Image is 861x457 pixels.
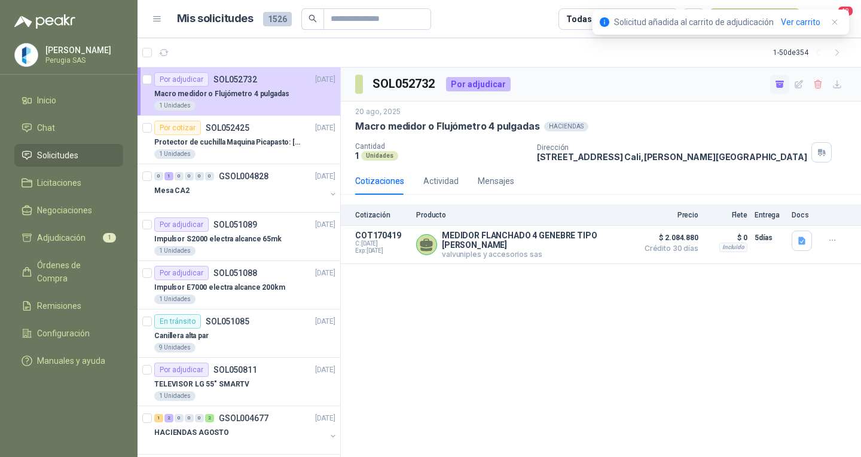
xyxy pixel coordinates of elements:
[355,211,409,219] p: Cotización
[154,172,163,180] div: 0
[423,174,459,188] div: Actividad
[639,245,698,252] span: Crédito 30 días
[315,413,335,424] p: [DATE]
[103,233,116,243] span: 1
[355,240,409,247] span: C: [DATE]
[37,94,56,107] span: Inicio
[416,211,631,219] p: Producto
[138,213,340,261] a: Por adjudicarSOL051089[DATE] Impulsor S2000 electra alcance 65mk1 Unidades
[154,363,209,377] div: Por adjudicar
[37,121,55,134] span: Chat
[755,231,784,245] p: 5 días
[37,354,105,367] span: Manuales y ayuda
[37,231,86,244] span: Adjudicación
[355,142,527,151] p: Cantidad
[14,199,123,222] a: Negociaciones
[154,427,229,438] p: HACIENDAS AGOSTO
[355,120,539,133] p: Macro medidor o Flujómetro 4 pulgadas
[154,411,338,449] a: 1 2 0 0 0 2 GSOL004677[DATE] HACIENDAS AGOSTO
[355,174,404,188] div: Cotizaciones
[177,10,254,27] h1: Mis solicitudes
[154,266,209,280] div: Por adjudicar
[355,247,409,254] span: Exp: [DATE]
[755,211,784,219] p: Entrega
[154,88,289,100] p: Macro medidor o Flujómetro 4 pulgadas
[14,14,75,29] img: Logo peakr
[154,137,303,148] p: Protector de cuchilla Maquina Picapasto: [PERSON_NAME]. P9MR. Serie: 2973
[206,124,249,132] p: SOL052425
[154,246,196,256] div: 1 Unidades
[37,149,78,162] span: Solicitudes
[154,101,196,111] div: 1 Unidades
[315,364,335,376] p: [DATE]
[154,185,190,197] p: Mesa CA2
[219,172,268,180] p: GSOL004828
[373,75,436,93] h3: SOL052732
[175,172,184,180] div: 0
[544,122,588,131] div: HACIENDAS
[213,75,257,84] p: SOL052732
[792,211,816,219] p: Docs
[315,219,335,231] p: [DATE]
[355,231,409,240] p: COT170419
[263,12,292,26] span: 1526
[154,72,209,87] div: Por adjudicar
[781,16,820,29] a: Ver carrito
[195,414,204,422] div: 0
[773,43,847,62] div: 1 - 50 de 354
[154,314,201,329] div: En tránsito
[14,295,123,317] a: Remisiones
[205,172,214,180] div: 0
[195,172,204,180] div: 0
[154,217,209,232] div: Por adjudicar
[154,169,338,207] a: 0 1 0 0 0 0 GSOL004828[DATE] Mesa CA2
[478,174,514,188] div: Mensajes
[37,259,112,285] span: Órdenes de Compra
[37,327,90,340] span: Configuración
[14,116,123,139] a: Chat
[14,226,123,249] a: Adjudicación1
[709,8,801,30] button: Nueva solicitud
[185,414,194,422] div: 0
[37,176,81,189] span: Licitaciones
[138,358,340,406] a: Por adjudicarSOL050811[DATE] TELEVISOR LG 55" SMARTV1 Unidades
[138,68,340,116] a: Por adjudicarSOL052732[DATE] Macro medidor o Flujómetro 4 pulgadas1 Unidades
[442,231,631,250] p: MEDIDOR FLANCHADO 4 GENEBRE TIPO [PERSON_NAME]
[37,204,92,217] span: Negociaciones
[154,121,201,135] div: Por cotizar
[219,414,268,422] p: GSOL004677
[355,151,359,161] p: 1
[213,366,257,374] p: SOL050811
[639,211,698,219] p: Precio
[175,414,184,422] div: 0
[315,74,335,85] p: [DATE]
[154,234,282,245] p: Impulsor S2000 electra alcance 65mk
[600,17,609,27] span: info-circle
[14,322,123,345] a: Configuración
[138,261,340,309] a: Por adjudicarSOL051088[DATE] Impulsor E7000 electra alcance 200km1 Unidades
[614,16,774,29] p: Solicitud añadida al carrito de adjudicación
[154,149,196,159] div: 1 Unidades
[566,13,591,26] div: Todas
[719,243,747,252] div: Incluido
[185,172,194,180] div: 0
[315,268,335,279] p: [DATE]
[706,211,747,219] p: Flete
[825,8,847,30] button: 19
[639,231,698,245] span: $ 2.084.880
[138,116,340,164] a: Por cotizarSOL052425[DATE] Protector de cuchilla Maquina Picapasto: [PERSON_NAME]. P9MR. Serie: 2...
[837,5,854,17] span: 19
[154,379,249,390] p: TELEVISOR LG 55" SMARTV
[14,171,123,194] a: Licitaciones
[45,57,120,64] p: Perugia SAS
[315,122,335,134] p: [DATE]
[213,269,257,277] p: SOL051088
[315,171,335,182] p: [DATE]
[361,151,398,161] div: Unidades
[15,44,38,66] img: Company Logo
[205,414,214,422] div: 2
[706,231,747,245] p: $ 0
[355,106,401,118] p: 20 ago, 2025
[537,143,807,152] p: Dirección
[14,89,123,112] a: Inicio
